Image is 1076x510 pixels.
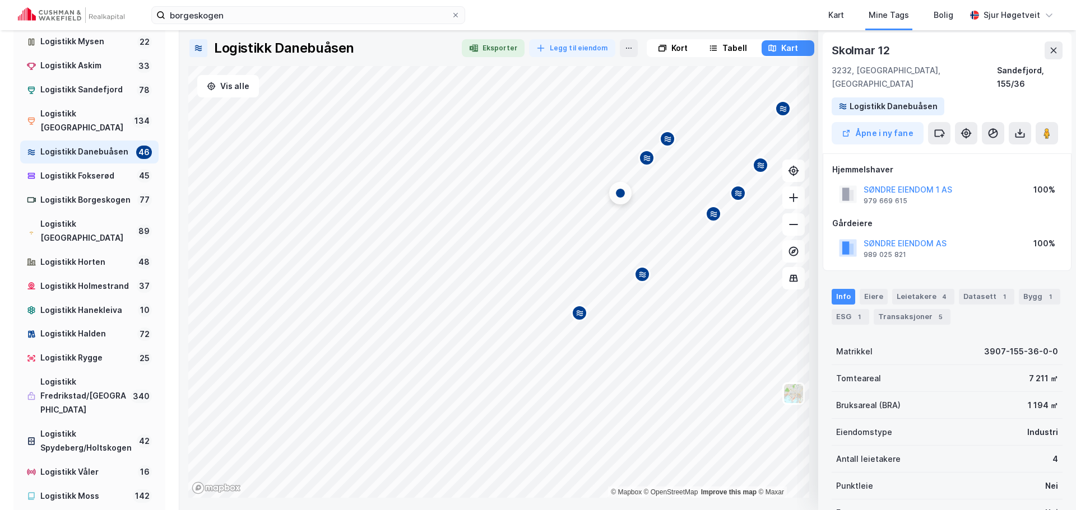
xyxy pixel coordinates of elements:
[836,479,873,493] div: Punktleie
[832,122,924,144] button: Åpne i ny fane
[659,130,676,147] div: Map marker
[644,488,698,496] a: OpenStreetMap
[864,250,906,259] div: 989 025 821
[1052,452,1058,466] div: 4
[854,311,865,322] div: 1
[20,78,159,101] a: Logistikk Sandefjord78
[136,146,152,159] div: 46
[774,100,791,117] div: Map marker
[40,255,132,269] div: Logistikk Horten
[20,275,159,298] a: Logistikk Holmestrand37
[40,427,132,455] div: Logistikk Spydeberg/Holtskogen
[18,7,124,23] img: cushman-wakefield-realkapital-logo.202ea83816669bd177139c58696a8fa1.svg
[137,352,152,365] div: 25
[40,327,133,341] div: Logistikk Halden
[20,485,159,508] a: Logistikk Moss142
[20,461,159,484] a: Logistikk Våler16
[959,289,1014,305] div: Datasett
[1045,291,1056,302] div: 1
[722,41,747,55] div: Tabell
[864,196,907,205] div: 979 669 615
[20,141,159,163] a: Logistikk Danebuåsen46
[1029,372,1058,385] div: 7 211 ㎡
[137,35,152,49] div: 22
[935,311,946,322] div: 5
[939,291,950,302] div: 4
[730,185,746,202] div: Map marker
[997,64,1063,91] div: Sandefjord, 155/36
[1028,399,1058,412] div: 1 194 ㎡
[20,54,159,77] a: Logistikk Askim33
[192,481,241,494] a: Mapbox homepage
[188,66,809,498] canvas: Map
[40,351,133,365] div: Logistikk Rygge
[705,205,722,222] div: Map marker
[138,465,152,479] div: 16
[638,149,655,166] div: Map marker
[832,289,855,305] div: Info
[40,465,133,479] div: Logistikk Våler
[40,59,132,73] div: Logistikk Askim
[832,217,1062,230] div: Gårdeiere
[20,213,159,250] a: Logistikk [GEOGRAPHIC_DATA]89
[137,434,152,448] div: 42
[783,383,804,404] img: Z
[1027,425,1058,439] div: Industri
[836,425,892,439] div: Eiendomstype
[20,371,159,422] a: Logistikk Fredrikstad/[GEOGRAPHIC_DATA]340
[136,59,152,73] div: 33
[934,8,953,22] div: Bolig
[40,193,133,207] div: Logistikk Borgeskogen
[214,39,354,57] div: Logistikk Danebuåsen
[20,322,159,345] a: Logistikk Halden72
[860,289,888,305] div: Eiere
[20,30,159,53] a: Logistikk Mysen22
[40,107,128,135] div: Logistikk [GEOGRAPHIC_DATA]
[40,489,128,503] div: Logistikk Moss
[869,8,909,22] div: Mine Tags
[832,309,869,325] div: ESG
[40,217,132,245] div: Logistikk [GEOGRAPHIC_DATA]
[133,489,152,503] div: 142
[462,39,525,57] button: Eksporter
[832,163,1062,176] div: Hjemmelshaver
[832,64,997,91] div: 3232, [GEOGRAPHIC_DATA], [GEOGRAPHIC_DATA]
[892,289,954,305] div: Leietakere
[40,303,133,317] div: Logistikk Hanekleiva
[20,251,159,274] a: Logistikk Horten48
[832,41,892,59] div: Skolmar 12
[701,488,757,496] a: Improve this map
[828,8,844,22] div: Kart
[40,83,132,97] div: Logistikk Sandefjord
[40,279,132,293] div: Logistikk Holmestrand
[836,399,901,412] div: Bruksareal (BRA)
[131,390,152,403] div: 340
[984,345,1058,358] div: 3907-155-36-0-0
[132,114,152,128] div: 134
[137,83,152,97] div: 78
[836,372,881,385] div: Tomteareal
[137,279,152,293] div: 37
[1033,237,1055,250] div: 100%
[40,35,133,49] div: Logistikk Mysen
[836,345,873,358] div: Matrikkel
[1020,456,1076,510] div: Kontrollprogram for chat
[529,39,615,57] button: Legg til eiendom
[40,145,132,159] div: Logistikk Danebuåsen
[1020,456,1076,510] iframe: Chat Widget
[634,266,651,283] div: Map marker
[20,423,159,460] a: Logistikk Spydeberg/Holtskogen42
[138,303,152,317] div: 10
[671,41,688,55] div: Kort
[752,157,769,174] div: Map marker
[616,189,625,198] div: Map marker
[137,327,152,341] div: 72
[20,165,159,188] a: Logistikk Fokserød45
[758,488,784,496] a: Maxar
[20,189,159,212] a: Logistikk Borgeskogen77
[136,255,152,269] div: 48
[197,75,259,97] button: Vis alle
[836,452,901,466] div: Antall leietakere
[1033,183,1055,196] div: 100%
[40,375,126,417] div: Logistikk Fredrikstad/[GEOGRAPHIC_DATA]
